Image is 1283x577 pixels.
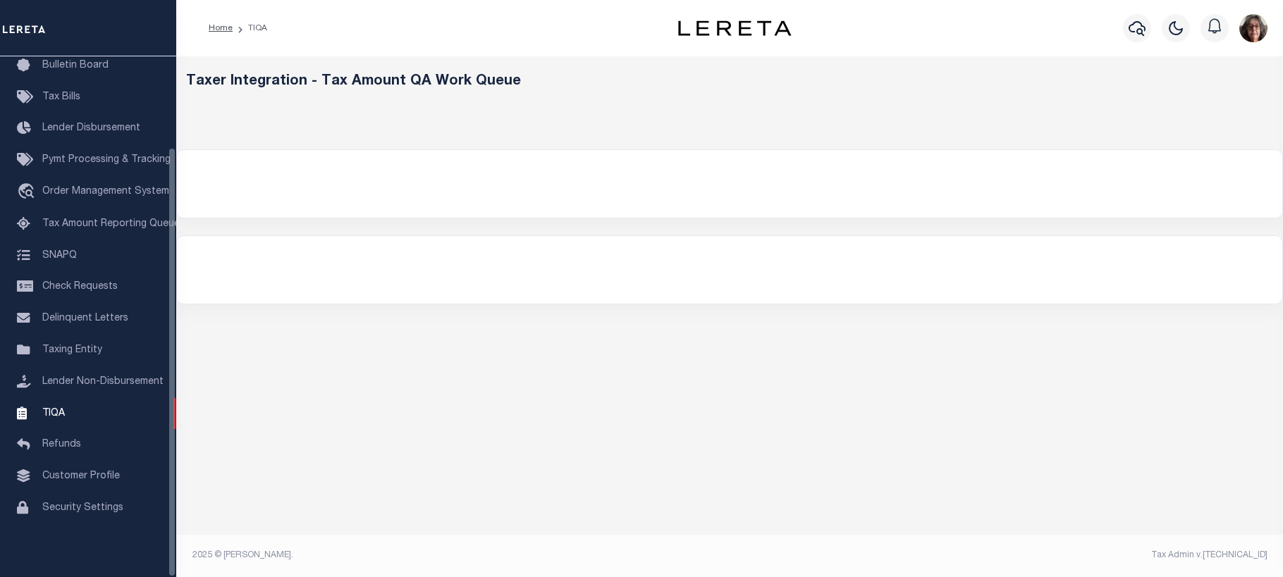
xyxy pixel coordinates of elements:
span: TIQA [42,408,65,418]
li: TIQA [233,22,267,35]
div: Tax Admin v.[TECHNICAL_ID] [740,549,1267,562]
span: Tax Bills [42,92,80,102]
span: Taxing Entity [42,345,102,355]
span: Lender Non-Disbursement [42,377,164,387]
span: Pymt Processing & Tracking [42,155,171,165]
span: Check Requests [42,282,118,292]
span: Lender Disbursement [42,123,140,133]
span: Order Management System [42,187,169,197]
span: Bulletin Board [42,61,109,70]
span: SNAPQ [42,250,77,260]
div: 2025 © [PERSON_NAME]. [182,549,730,562]
span: Delinquent Letters [42,314,128,323]
a: Home [209,24,233,32]
span: Security Settings [42,503,123,513]
img: logo-dark.svg [678,20,791,36]
span: Customer Profile [42,471,120,481]
span: Tax Amount Reporting Queue [42,219,180,229]
span: Refunds [42,440,81,449]
h5: Taxer Integration - Tax Amount QA Work Queue [186,73,1274,90]
i: travel_explore [17,183,39,201]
